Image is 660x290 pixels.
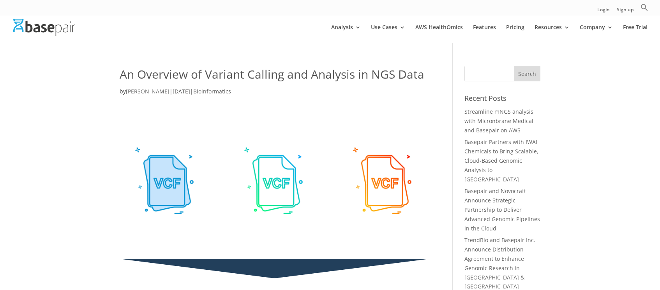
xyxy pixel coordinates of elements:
a: AWS HealthOmics [415,25,463,43]
p: by | | [120,87,429,102]
a: Sign up [617,7,634,16]
img: 111448780_m [337,135,429,227]
a: Pricing [506,25,524,43]
a: Features [473,25,496,43]
img: Basepair [13,19,75,35]
a: Streamline mNGS analysis with Micronbrane Medical and Basepair on AWS [464,108,533,134]
a: Bioinformatics [193,88,231,95]
a: Search Icon Link [641,4,648,16]
img: VCF [229,135,321,227]
a: Company [580,25,613,43]
h1: An Overview of Variant Calling and Analysis in NGS Data [120,66,429,87]
input: Search [514,66,540,81]
a: Analysis [331,25,361,43]
a: [PERSON_NAME] [126,88,169,95]
svg: Search [641,4,648,11]
span: [DATE] [173,88,190,95]
h4: Recent Posts [464,93,540,107]
a: Login [597,7,610,16]
a: Basepair and Novocraft Announce Strategic Partnership to Deliver Advanced Genomic Pipelines in th... [464,187,540,232]
a: Free Trial [623,25,648,43]
a: TrendBio and Basepair Inc. Announce Distribution Agreement to Enhance Genomic Research in [GEOGRA... [464,236,535,290]
a: Basepair Partners with IWAI Chemicals to Bring Scalable, Cloud-Based Genomic Analysis to [GEOGRAP... [464,138,538,183]
img: VCF [120,135,212,227]
a: Resources [535,25,570,43]
a: Use Cases [371,25,405,43]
